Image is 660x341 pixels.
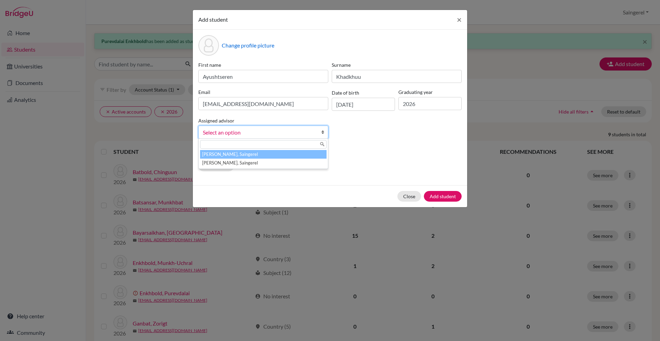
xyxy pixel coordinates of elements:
[198,16,228,23] span: Add student
[332,89,359,96] label: Date of birth
[198,88,328,96] label: Email
[198,117,234,124] label: Assigned advisor
[203,128,315,137] span: Select an option
[457,14,462,24] span: ×
[397,191,421,202] button: Close
[198,150,462,158] p: Parents
[200,150,327,159] li: [PERSON_NAME], Saingerel
[332,61,462,68] label: Surname
[398,88,462,96] label: Graduating year
[200,159,327,167] li: [PERSON_NAME], Saingerel
[198,35,219,56] div: Profile picture
[451,10,467,29] button: Close
[424,191,462,202] button: Add student
[332,98,395,111] input: dd/mm/yyyy
[198,61,328,68] label: First name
